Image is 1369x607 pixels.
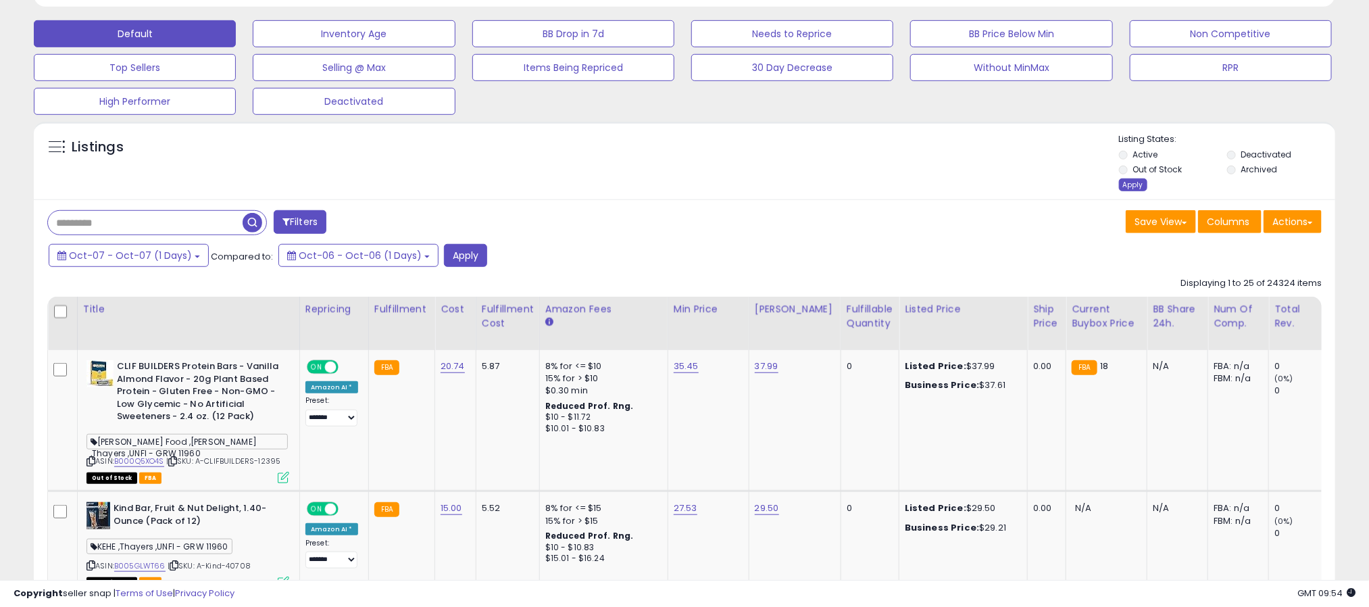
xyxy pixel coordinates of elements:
div: Cost [441,302,470,316]
div: Amazon Fees [545,302,662,316]
small: Amazon Fees. [545,316,553,329]
button: Default [34,20,236,47]
button: BB Drop in 7d [472,20,674,47]
div: 0 [1274,527,1329,539]
div: Preset: [305,539,358,568]
label: Archived [1241,164,1277,175]
label: Deactivated [1241,149,1291,160]
div: 8% for <= $10 [545,360,657,372]
b: Listed Price: [905,502,966,514]
div: Displaying 1 to 25 of 24324 items [1180,277,1322,290]
div: 0.00 [1033,502,1055,514]
span: 2025-10-8 09:54 GMT [1297,587,1355,600]
div: 5.87 [482,360,529,372]
button: Inventory Age [253,20,455,47]
button: 30 Day Decrease [691,54,893,81]
div: Num of Comp. [1214,302,1263,331]
div: Fulfillable Quantity [847,302,893,331]
div: 0 [847,360,889,372]
b: CLIF BUILDERS Protein Bars - Vanilla Almond Flavor - 20g Plant Based Protein - Gluten Free - Non-... [117,360,281,427]
span: Oct-06 - Oct-06 (1 Days) [299,249,422,262]
div: 5.52 [482,502,529,514]
p: Listing States: [1119,133,1335,146]
b: Kind Bar, Fruit & Nut Delight, 1.40-Ounce (Pack of 12) [114,502,278,531]
div: N/A [1153,360,1197,372]
img: 513ub9sLLZL._SL40_.jpg [86,502,110,529]
div: Listed Price [905,302,1022,316]
div: Repricing [305,302,363,316]
div: Preset: [305,396,358,426]
button: Filters [274,210,326,234]
button: Oct-07 - Oct-07 (1 Days) [49,244,209,267]
div: Current Buybox Price [1072,302,1141,331]
a: 29.50 [755,502,779,515]
small: FBA [1072,360,1097,375]
button: BB Price Below Min [910,20,1112,47]
button: Needs to Reprice [691,20,893,47]
div: 0 [1274,360,1329,372]
div: 0 [847,502,889,514]
span: OFF [337,362,358,373]
div: 0 [1274,502,1329,514]
small: FBA [374,502,399,517]
label: Active [1133,149,1158,160]
strong: Copyright [14,587,63,600]
span: N/A [1075,502,1091,514]
button: Oct-06 - Oct-06 (1 Days) [278,244,439,267]
span: OFF [337,504,358,515]
button: High Performer [34,88,236,115]
b: Reduced Prof. Rng. [545,530,634,541]
span: | SKU: A-CLIFBUILDERS-12395 [166,456,281,466]
div: $0.30 min [545,385,657,397]
h5: Listings [72,138,124,157]
button: Apply [444,244,487,267]
div: seller snap | | [14,587,234,600]
div: Min Price [674,302,743,316]
div: $29.21 [905,522,1017,534]
div: Title [83,302,294,316]
button: Selling @ Max [253,54,455,81]
div: $29.50 [905,502,1017,514]
div: N/A [1153,502,1197,514]
div: 0.00 [1033,360,1055,372]
span: | SKU: A-Kind-40708 [168,560,251,571]
div: 8% for <= $15 [545,502,657,514]
span: ON [308,504,325,515]
b: Business Price: [905,521,979,534]
div: $37.99 [905,360,1017,372]
span: Compared to: [211,250,273,263]
div: $10 - $10.83 [545,542,657,554]
div: Fulfillment [374,302,429,316]
span: ON [308,362,325,373]
span: All listings that are currently out of stock and unavailable for purchase on Amazon [86,472,137,484]
button: Items Being Repriced [472,54,674,81]
button: RPR [1130,54,1332,81]
a: 35.45 [674,360,699,373]
div: $10.01 - $10.83 [545,423,657,435]
div: Fulfillment Cost [482,302,534,331]
button: Deactivated [253,88,455,115]
div: FBM: n/a [1214,372,1258,385]
button: Top Sellers [34,54,236,81]
a: 20.74 [441,360,465,373]
span: Oct-07 - Oct-07 (1 Days) [69,249,192,262]
div: Ship Price [1033,302,1060,331]
button: Without MinMax [910,54,1112,81]
small: FBA [374,360,399,375]
div: FBM: n/a [1214,515,1258,527]
span: Columns [1207,215,1249,228]
div: $37.61 [905,379,1017,391]
button: Columns [1198,210,1262,233]
b: Listed Price: [905,360,966,372]
div: BB Share 24h. [1153,302,1202,331]
a: Terms of Use [116,587,173,600]
div: 0 [1274,385,1329,397]
div: 15% for > $15 [545,515,657,527]
a: 37.99 [755,360,778,373]
a: 15.00 [441,502,462,515]
div: ASIN: [86,360,289,482]
div: Total Rev. [1274,302,1324,331]
div: FBA: n/a [1214,360,1258,372]
div: 15% for > $10 [545,372,657,385]
div: FBA: n/a [1214,502,1258,514]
